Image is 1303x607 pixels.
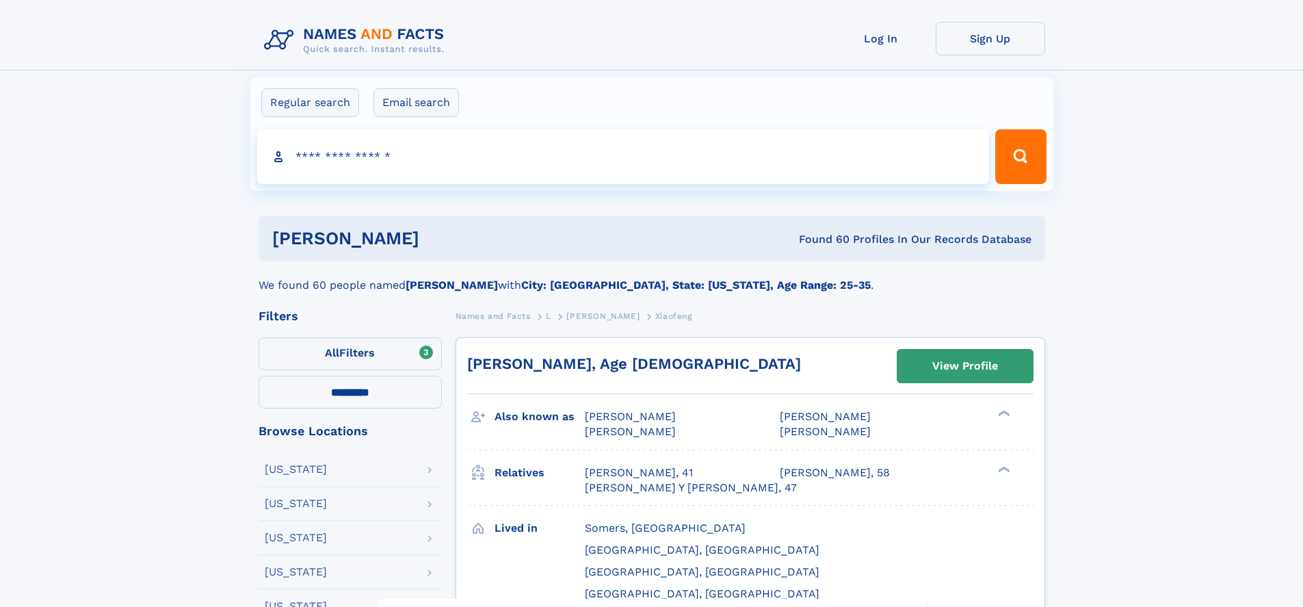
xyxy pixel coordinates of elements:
b: [PERSON_NAME] [406,279,498,292]
div: ❯ [995,465,1011,474]
a: Log In [826,22,936,55]
div: [US_STATE] [265,567,327,578]
span: Somers, [GEOGRAPHIC_DATA] [585,521,746,534]
a: Names and Facts [456,307,531,324]
a: [PERSON_NAME], 58 [780,465,890,480]
div: Found 60 Profiles In Our Records Database [609,232,1031,247]
a: View Profile [897,350,1033,383]
div: Browse Locations [259,425,442,437]
input: search input [257,129,990,184]
span: [PERSON_NAME] [780,425,871,438]
span: [PERSON_NAME] [585,410,676,423]
div: View Profile [932,350,998,382]
a: L [546,307,551,324]
span: All [325,346,339,359]
label: Regular search [261,88,359,117]
a: Sign Up [936,22,1045,55]
a: [PERSON_NAME] Y [PERSON_NAME], 47 [585,480,797,495]
span: [GEOGRAPHIC_DATA], [GEOGRAPHIC_DATA] [585,565,819,578]
span: [GEOGRAPHIC_DATA], [GEOGRAPHIC_DATA] [585,543,819,556]
a: [PERSON_NAME] [566,307,640,324]
h3: Lived in [495,517,585,540]
div: [US_STATE] [265,532,327,543]
img: Logo Names and Facts [259,22,456,59]
div: Filters [259,310,442,322]
a: [PERSON_NAME], 41 [585,465,693,480]
h3: Relatives [495,461,585,485]
div: [US_STATE] [265,464,327,475]
label: Email search [373,88,459,117]
div: [US_STATE] [265,498,327,509]
label: Filters [259,337,442,370]
div: ❯ [995,409,1011,418]
a: [PERSON_NAME], Age [DEMOGRAPHIC_DATA] [467,355,801,372]
b: City: [GEOGRAPHIC_DATA], State: [US_STATE], Age Range: 25-35 [521,279,871,292]
button: Search Button [995,129,1046,184]
span: Xiaofeng [655,311,692,321]
h3: Also known as [495,405,585,428]
span: [PERSON_NAME] [780,410,871,423]
span: [PERSON_NAME] [566,311,640,321]
span: L [546,311,551,321]
div: We found 60 people named with . [259,261,1045,294]
span: [PERSON_NAME] [585,425,676,438]
h1: [PERSON_NAME] [272,230,609,247]
span: [GEOGRAPHIC_DATA], [GEOGRAPHIC_DATA] [585,587,819,600]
